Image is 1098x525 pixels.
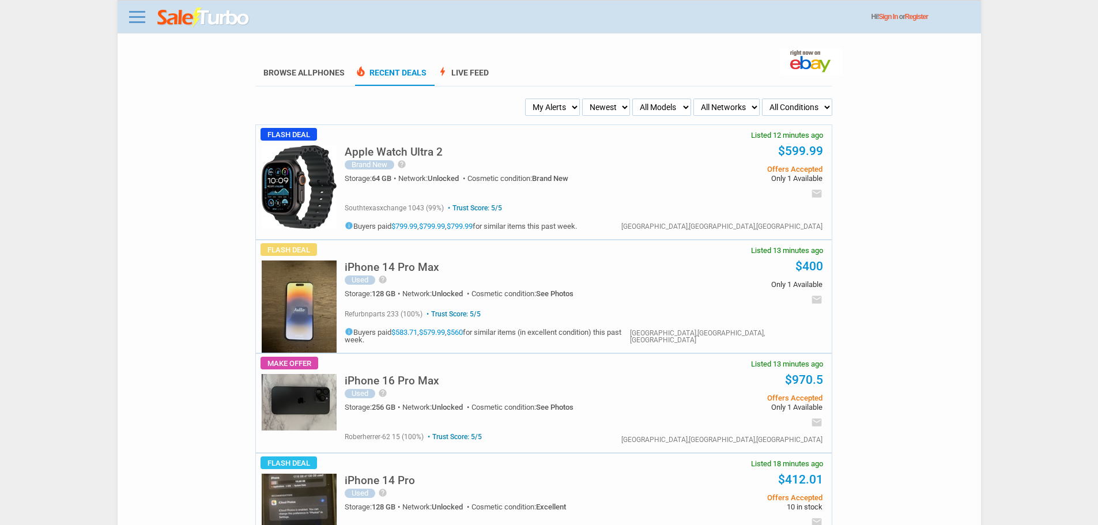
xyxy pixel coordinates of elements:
[471,403,573,411] div: Cosmetic condition:
[378,488,387,497] i: help
[345,377,439,386] a: iPhone 16 Pro Max
[345,489,375,498] div: Used
[467,175,568,182] div: Cosmetic condition:
[532,174,568,183] span: Brand New
[345,262,439,273] h5: iPhone 14 Pro Max
[648,175,822,182] span: Only 1 Available
[785,373,823,387] a: $970.5
[345,160,394,169] div: Brand New
[424,310,481,318] span: Trust Score: 5/5
[419,328,445,337] a: $579.99
[432,289,463,298] span: Unlocked
[345,389,375,398] div: Used
[345,275,375,285] div: Used
[355,68,427,86] a: local_fire_departmentRecent Deals
[795,259,823,273] a: $400
[630,330,822,343] div: [GEOGRAPHIC_DATA],[GEOGRAPHIC_DATA],[GEOGRAPHIC_DATA]
[378,275,387,284] i: help
[432,403,463,411] span: Unlocked
[428,174,459,183] span: Unlocked
[899,13,928,21] span: or
[372,503,395,511] span: 128 GB
[402,403,471,411] div: Network:
[398,175,467,182] div: Network:
[345,433,424,441] span: roberherrer-62 15 (100%)
[345,221,577,230] h5: Buyers paid , , for similar items this past week.
[345,475,415,486] h5: iPhone 14 Pro
[648,494,822,501] span: Offers Accepted
[446,204,502,212] span: Trust Score: 5/5
[345,310,422,318] span: refurbnparts 233 (100%)
[648,281,822,288] span: Only 1 Available
[345,221,353,230] i: info
[261,128,317,141] span: Flash Deal
[345,327,630,343] h5: Buyers paid , , for similar items (in excellent condition) this past week.
[751,360,823,368] span: Listed 13 minutes ago
[751,131,823,139] span: Listed 12 minutes ago
[345,403,402,411] div: Storage:
[648,503,822,511] span: 10 in stock
[262,145,337,229] img: s-l225.jpg
[648,394,822,402] span: Offers Accepted
[811,417,822,428] i: email
[261,243,317,256] span: Flash Deal
[751,460,823,467] span: Listed 18 minutes ago
[648,403,822,411] span: Only 1 Available
[811,188,822,199] i: email
[432,503,463,511] span: Unlocked
[879,13,898,21] a: Sign In
[345,327,353,336] i: info
[345,290,402,297] div: Storage:
[391,328,417,337] a: $583.71
[345,175,398,182] div: Storage:
[345,146,443,157] h5: Apple Watch Ultra 2
[345,204,444,212] span: southtexasxchange 1043 (99%)
[157,7,250,28] img: saleturbo.com - Online Deals and Discount Coupons
[372,174,391,183] span: 64 GB
[437,66,448,77] span: bolt
[345,375,439,386] h5: iPhone 16 Pro Max
[402,503,471,511] div: Network:
[471,503,566,511] div: Cosmetic condition:
[437,68,489,86] a: boltLive Feed
[536,289,573,298] span: See Photos
[471,290,573,297] div: Cosmetic condition:
[397,160,406,169] i: help
[751,247,823,254] span: Listed 13 minutes ago
[345,477,415,486] a: iPhone 14 Pro
[536,503,566,511] span: Excellent
[419,222,445,231] a: $799.99
[378,388,387,398] i: help
[261,357,318,369] span: Make Offer
[261,456,317,469] span: Flash Deal
[391,222,417,231] a: $799.99
[312,68,345,77] span: Phones
[262,260,337,353] img: s-l225.jpg
[447,222,473,231] a: $799.99
[345,264,439,273] a: iPhone 14 Pro Max
[648,165,822,173] span: Offers Accepted
[263,68,345,77] a: Browse AllPhones
[811,294,822,305] i: email
[778,144,823,158] a: $599.99
[905,13,928,21] a: Register
[871,13,879,21] span: Hi!
[536,403,573,411] span: See Photos
[262,374,337,430] img: s-l225.jpg
[345,149,443,157] a: Apple Watch Ultra 2
[372,289,395,298] span: 128 GB
[402,290,471,297] div: Network:
[425,433,482,441] span: Trust Score: 5/5
[345,503,402,511] div: Storage:
[621,436,822,443] div: [GEOGRAPHIC_DATA],[GEOGRAPHIC_DATA],[GEOGRAPHIC_DATA]
[372,403,395,411] span: 256 GB
[778,473,823,486] a: $412.01
[621,223,822,230] div: [GEOGRAPHIC_DATA],[GEOGRAPHIC_DATA],[GEOGRAPHIC_DATA]
[447,328,463,337] a: $560
[355,66,367,77] span: local_fire_department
